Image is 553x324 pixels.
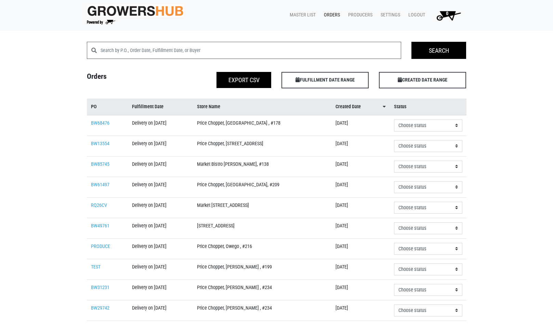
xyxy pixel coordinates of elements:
[91,103,124,111] a: PO
[331,259,390,279] td: [DATE]
[91,223,109,229] a: BW49761
[197,103,220,111] span: Store Name
[128,218,193,238] td: Delivery on [DATE]
[91,120,109,126] a: BW68476
[331,197,390,218] td: [DATE]
[193,279,331,300] td: Price Chopper, [PERSON_NAME] , #234
[128,177,193,197] td: Delivery on [DATE]
[128,300,193,321] td: Delivery on [DATE]
[318,9,343,22] a: Orders
[331,300,390,321] td: [DATE]
[91,244,110,249] a: PRODUCE
[91,305,109,311] a: BW29742
[128,136,193,156] td: Delivery on [DATE]
[331,156,390,177] td: [DATE]
[91,103,97,111] span: PO
[91,285,109,290] a: BW31231
[128,259,193,279] td: Delivery on [DATE]
[193,197,331,218] td: Market [STREET_ADDRESS]
[411,42,466,59] input: Search
[394,103,462,111] a: Status
[403,9,428,22] a: Logout
[428,9,466,22] a: 0
[379,72,466,88] span: CREATED DATE RANGE
[331,115,390,136] td: [DATE]
[331,238,390,259] td: [DATE]
[128,238,193,259] td: Delivery on [DATE]
[193,177,331,197] td: Price Chopper, [GEOGRAPHIC_DATA], #209
[197,103,327,111] a: Store Name
[331,136,390,156] td: [DATE]
[101,42,401,59] input: Search by P.O., Order Date, Fulfillment Date, or Buyer
[331,177,390,197] td: [DATE]
[193,136,331,156] td: Price Chopper, [STREET_ADDRESS]
[394,103,407,111] span: Status
[91,161,109,167] a: BW85745
[82,72,179,86] h4: Orders
[331,218,390,238] td: [DATE]
[343,9,375,22] a: Producers
[216,72,271,88] button: Export CSV
[433,9,464,22] img: Cart
[193,300,331,321] td: Price Chopper, [PERSON_NAME] , #234
[335,103,386,111] a: Created Date
[193,156,331,177] td: Market Bistro [PERSON_NAME], #138
[193,115,331,136] td: Price Chopper, [GEOGRAPHIC_DATA] , #178
[128,197,193,218] td: Delivery on [DATE]
[375,9,403,22] a: Settings
[128,156,193,177] td: Delivery on [DATE]
[193,218,331,238] td: [STREET_ADDRESS]
[284,9,318,22] a: Master List
[446,11,448,16] span: 0
[87,4,184,17] img: original-fc7597fdc6adbb9d0e2ae620e786d1a2.jpg
[128,279,193,300] td: Delivery on [DATE]
[193,259,331,279] td: Price Chopper, [PERSON_NAME] , #199
[281,72,369,88] span: FULFILLMENT DATE RANGE
[335,103,361,111] span: Created Date
[91,182,109,188] a: BW61497
[87,20,115,25] img: Powered by Big Wheelbarrow
[193,238,331,259] td: Price Chopper, Owego , #216
[132,103,163,111] span: Fulfillment Date
[91,264,101,270] a: TEST
[132,103,188,111] a: Fulfillment Date
[91,141,109,147] a: BW13554
[331,279,390,300] td: [DATE]
[128,115,193,136] td: Delivery on [DATE]
[91,202,107,208] a: RQ26CV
